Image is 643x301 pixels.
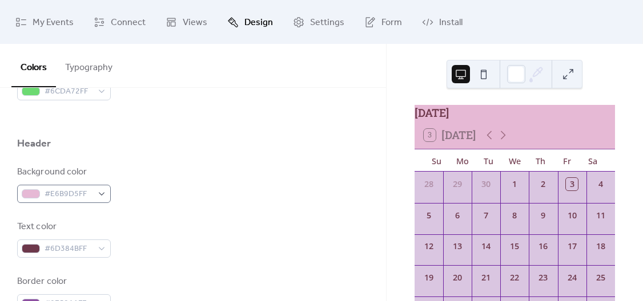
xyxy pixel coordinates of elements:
[594,209,607,222] div: 11
[566,240,578,253] div: 17
[111,14,146,31] span: Connect
[423,178,435,190] div: 28
[423,271,435,284] div: 19
[17,137,51,150] div: Header
[451,271,464,284] div: 20
[594,271,607,284] div: 25
[85,5,154,39] a: Connect
[508,240,521,253] div: 15
[423,240,435,253] div: 12
[424,149,450,172] div: Su
[415,105,615,121] div: [DATE]
[537,178,550,190] div: 2
[594,240,607,253] div: 18
[284,5,353,39] a: Settings
[566,178,578,190] div: 3
[381,14,402,31] span: Form
[56,44,122,86] button: Typography
[594,178,607,190] div: 4
[451,240,464,253] div: 13
[244,14,273,31] span: Design
[356,5,411,39] a: Form
[480,271,492,284] div: 21
[183,14,207,31] span: Views
[45,85,93,99] span: #6CDA72FF
[480,178,492,190] div: 30
[451,209,464,222] div: 6
[508,271,521,284] div: 22
[310,14,344,31] span: Settings
[451,178,464,190] div: 29
[566,209,578,222] div: 10
[537,271,550,284] div: 23
[580,149,606,172] div: Sa
[439,14,463,31] span: Install
[45,242,93,256] span: #6D384BFF
[566,271,578,284] div: 24
[423,209,435,222] div: 5
[17,220,108,234] div: Text color
[17,165,108,179] div: Background color
[33,14,74,31] span: My Events
[476,149,502,172] div: Tu
[508,209,521,222] div: 8
[528,149,554,172] div: Th
[45,188,93,201] span: #E6B9D5FF
[413,5,471,39] a: Install
[554,149,580,172] div: Fr
[11,44,56,87] button: Colors
[449,149,476,172] div: Mo
[508,178,521,190] div: 1
[157,5,216,39] a: Views
[17,275,108,288] div: Border color
[480,209,492,222] div: 7
[537,240,550,253] div: 16
[537,209,550,222] div: 9
[7,5,82,39] a: My Events
[219,5,282,39] a: Design
[501,149,528,172] div: We
[480,240,492,253] div: 14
